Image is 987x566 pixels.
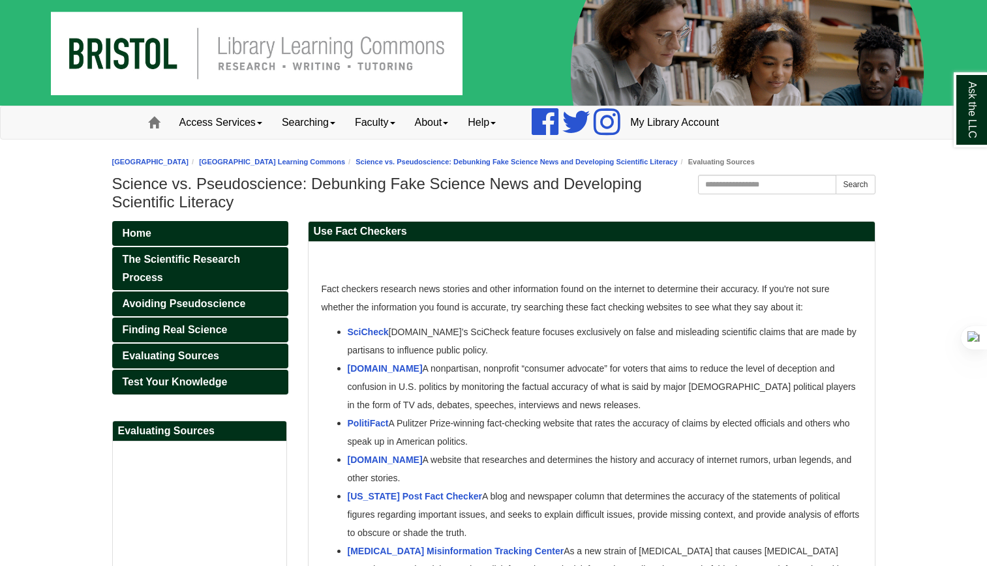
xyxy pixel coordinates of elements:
[123,324,228,335] span: Finding Real Science
[836,175,875,194] button: Search
[348,418,850,447] span: A Pulitzer Prize-winning fact-checking website that rates the accuracy of claims by elected offic...
[458,106,506,139] a: Help
[405,106,459,139] a: About
[113,421,286,441] h2: Evaluating Sources
[112,158,189,166] a: [GEOGRAPHIC_DATA]
[356,158,677,166] a: Science vs. Pseudoscience: Debunking Fake Science News and Developing Scientific Literacy
[123,376,228,387] span: Test Your Knowledge
[112,247,288,290] a: The Scientific Research Process
[123,298,246,309] span: Avoiding Pseudoscience
[348,454,852,483] span: A website that researches and determines the history and accuracy of internet rumors, urban legen...
[112,156,875,168] nav: breadcrumb
[123,350,220,361] span: Evaluating Sources
[272,106,345,139] a: Searching
[348,418,389,428] a: PolitiFact
[348,363,423,374] a: [DOMAIN_NAME]
[112,344,288,368] a: Evaluating Sources
[112,221,288,246] a: Home
[199,158,345,166] a: [GEOGRAPHIC_DATA] Learning Commons
[123,228,151,239] span: Home
[348,327,389,337] a: SciCheck
[345,106,405,139] a: Faculty
[112,175,875,211] h1: Science vs. Pseudoscience: Debunking Fake Science News and Developing Scientific Literacy
[348,491,482,501] a: [US_STATE] Post Fact Checker
[348,454,423,465] a: [DOMAIN_NAME]
[348,491,860,538] span: A blog and newspaper column that determines the accuracy of the statements of political figures r...
[348,546,564,556] a: [MEDICAL_DATA] Misinformation Tracking Center
[170,106,272,139] a: Access Services
[123,254,241,283] span: The Scientific Research Process
[322,284,830,312] span: Fact checkers research news stories and other information found on the internet to determine thei...
[620,106,729,139] a: My Library Account
[348,363,856,410] span: A nonpartisan, nonprofit “consumer advocate” for voters that aims to reduce the level of deceptio...
[678,156,755,168] li: Evaluating Sources
[112,291,288,316] a: Avoiding Pseudoscience
[112,370,288,395] a: Test Your Knowledge
[112,318,288,342] a: Finding Real Science
[348,327,857,355] span: [DOMAIN_NAME]’s SciCheck feature focuses exclusively on false and misleading scientific claims th...
[309,222,875,242] h2: Use Fact Checkers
